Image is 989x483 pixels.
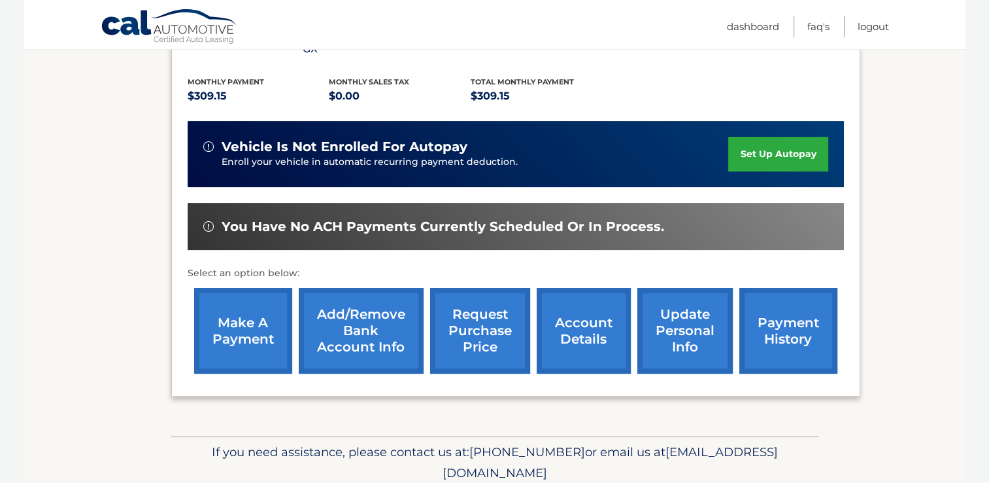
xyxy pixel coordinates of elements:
[329,87,471,105] p: $0.00
[101,9,238,46] a: Cal Automotive
[299,288,424,374] a: Add/Remove bank account info
[222,155,729,170] p: Enroll your vehicle in automatic recurring payment deduction.
[471,87,612,105] p: $309.15
[188,77,264,86] span: Monthly Payment
[430,288,530,374] a: request purchase price
[739,288,837,374] a: payment history
[203,141,214,152] img: alert-white.svg
[469,444,585,459] span: [PHONE_NUMBER]
[222,219,664,235] span: You have no ACH payments currently scheduled or in process.
[203,221,214,232] img: alert-white.svg
[443,444,778,480] span: [EMAIL_ADDRESS][DOMAIN_NAME]
[727,16,779,37] a: Dashboard
[471,77,574,86] span: Total Monthly Payment
[188,87,329,105] p: $309.15
[728,137,828,171] a: set up autopay
[188,266,844,281] p: Select an option below:
[329,77,409,86] span: Monthly sales Tax
[637,288,733,374] a: update personal info
[807,16,830,37] a: FAQ's
[222,139,467,155] span: vehicle is not enrolled for autopay
[858,16,889,37] a: Logout
[537,288,631,374] a: account details
[194,288,292,374] a: make a payment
